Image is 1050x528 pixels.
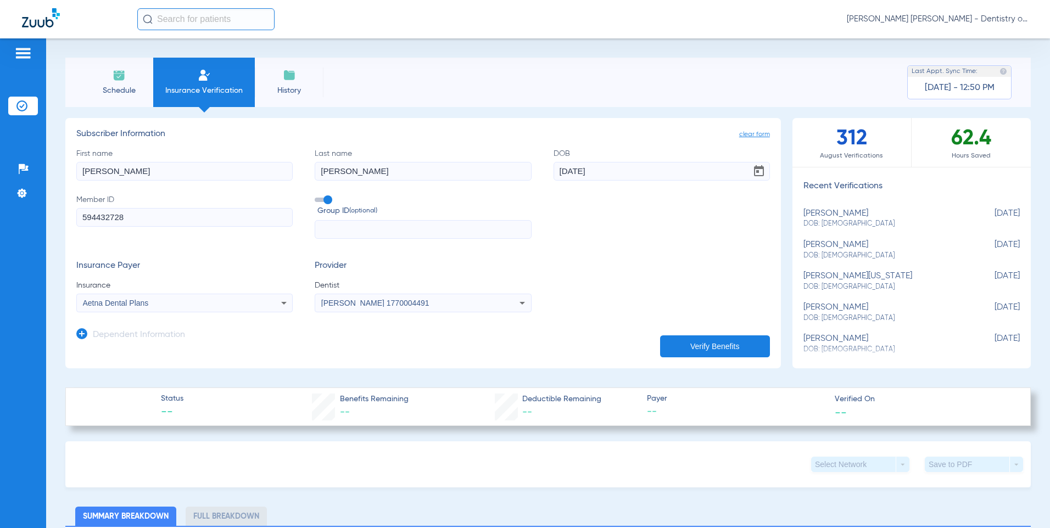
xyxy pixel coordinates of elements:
[554,162,770,181] input: DOBOpen calendar
[83,299,149,307] span: Aetna Dental Plans
[554,148,770,181] label: DOB
[113,69,126,82] img: Schedule
[965,271,1020,291] span: [DATE]
[803,313,965,323] span: DOB: [DEMOGRAPHIC_DATA]
[263,85,315,96] span: History
[925,82,995,93] span: [DATE] - 12:50 PM
[803,271,965,291] div: [PERSON_NAME][US_STATE]
[803,282,965,292] span: DOB: [DEMOGRAPHIC_DATA]
[965,334,1020,354] span: [DATE]
[792,150,911,161] span: August Verifications
[912,150,1031,161] span: Hours Saved
[315,162,531,181] input: Last name
[161,85,247,96] span: Insurance Verification
[965,302,1020,323] span: [DATE]
[803,345,965,355] span: DOB: [DEMOGRAPHIC_DATA]
[315,261,531,272] h3: Provider
[847,14,1028,25] span: [PERSON_NAME] [PERSON_NAME] - Dentistry of [GEOGRAPHIC_DATA]
[76,261,293,272] h3: Insurance Payer
[321,299,429,307] span: [PERSON_NAME] 1770004491
[965,240,1020,260] span: [DATE]
[995,475,1050,528] iframe: Chat Widget
[76,129,770,140] h3: Subscriber Information
[803,219,965,229] span: DOB: [DEMOGRAPHIC_DATA]
[143,14,153,24] img: Search Icon
[93,85,145,96] span: Schedule
[792,118,912,167] div: 312
[835,406,847,418] span: --
[803,209,965,229] div: [PERSON_NAME]
[283,69,296,82] img: History
[22,8,60,27] img: Zuub Logo
[137,8,275,30] input: Search for patients
[198,69,211,82] img: Manual Insurance Verification
[522,407,532,417] span: --
[186,507,267,526] li: Full Breakdown
[317,205,531,217] span: Group ID
[647,393,825,405] span: Payer
[803,302,965,323] div: [PERSON_NAME]
[340,394,409,405] span: Benefits Remaining
[76,208,293,227] input: Member ID
[522,394,601,405] span: Deductible Remaining
[315,280,531,291] span: Dentist
[14,47,32,60] img: hamburger-icon
[76,280,293,291] span: Insurance
[803,251,965,261] span: DOB: [DEMOGRAPHIC_DATA]
[999,68,1007,75] img: last sync help info
[660,335,770,357] button: Verify Benefits
[912,118,1031,167] div: 62.4
[803,334,965,354] div: [PERSON_NAME]
[76,148,293,181] label: First name
[76,162,293,181] input: First name
[315,148,531,181] label: Last name
[965,209,1020,229] span: [DATE]
[340,407,350,417] span: --
[912,66,978,77] span: Last Appt. Sync Time:
[835,394,1013,405] span: Verified On
[161,405,183,420] span: --
[739,129,770,140] span: clear form
[792,181,1031,192] h3: Recent Verifications
[76,194,293,239] label: Member ID
[647,405,825,419] span: --
[75,507,176,526] li: Summary Breakdown
[93,330,185,341] h3: Dependent Information
[349,205,377,217] small: (optional)
[803,240,965,260] div: [PERSON_NAME]
[748,160,770,182] button: Open calendar
[161,393,183,405] span: Status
